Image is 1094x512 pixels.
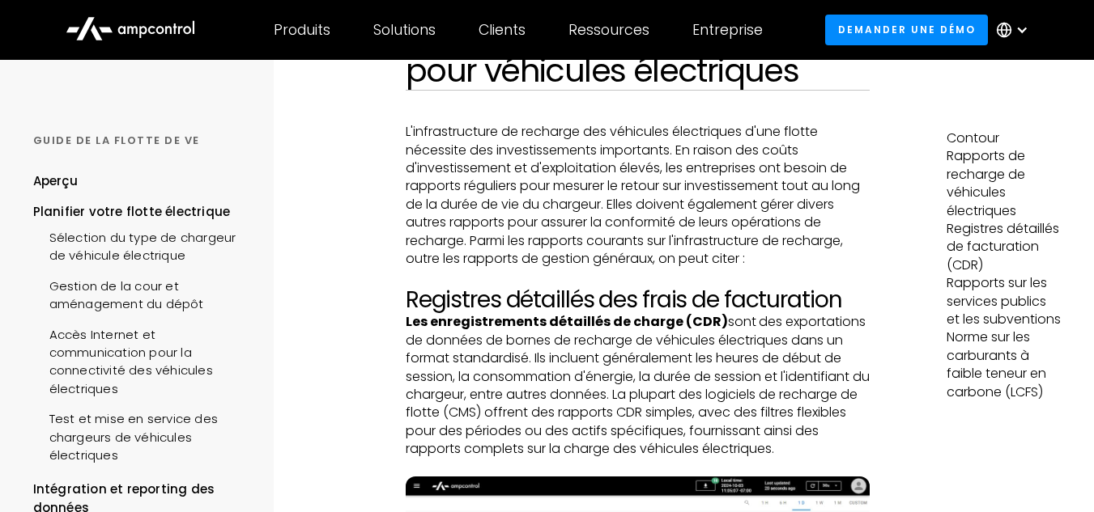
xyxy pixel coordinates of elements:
[274,21,330,39] div: Produits
[406,284,842,315] font: Registres détaillés des frais de facturation
[373,20,436,40] font: Solutions
[947,328,1046,400] font: Norme sur les carburants à faible teneur en carbone (LCFS)
[406,312,870,458] font: des exportations de données de bornes de recharge de véhicules électriques dans un format standar...
[406,122,860,268] font: L'infrastructure de recharge des véhicules électriques d'une flotte nécessite des investissements...
[947,129,999,147] font: Contour
[406,312,728,331] font: Les enregistrements détaillés de charge (CDR)
[947,273,1061,328] font: Rapports sur les services publics et les subventions
[33,203,231,220] font: Planifier votre flotte électrique
[692,20,763,40] font: Entreprise
[947,219,1059,274] font: Registres détaillés de facturation (CDR)
[728,312,756,331] font: sont
[825,15,988,44] a: Demander une démo
[838,23,976,36] font: Demander une démo
[33,402,252,468] a: Test et mise en service des chargeurs de véhicules électriques
[947,146,1025,219] font: Rapports de recharge de véhicules électriques
[373,21,436,39] div: Solutions
[274,20,330,40] font: Produits
[49,229,236,264] font: Sélection du type de chargeur de véhicule électrique
[33,221,252,269] a: Sélection du type de chargeur de véhicule électrique
[568,21,649,39] div: Ressources
[49,410,218,463] font: Test et mise en service des chargeurs de véhicules électriques
[33,318,252,403] a: Accès Internet et communication pour la connectivité des véhicules électriques
[692,21,763,39] div: Entreprise
[568,20,649,40] font: Ressources
[33,172,78,202] a: Aperçu
[479,20,526,40] font: Clients
[49,277,204,312] font: Gestion de la cour et aménagement du dépôt
[33,172,78,189] font: Aperçu
[33,269,252,318] a: Gestion de la cour et aménagement du dépôt
[479,21,526,39] div: Clients
[49,326,213,397] font: Accès Internet et communication pour la connectivité des véhicules électriques
[33,133,200,148] font: GUIDE DE LA FLOTTE DE VE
